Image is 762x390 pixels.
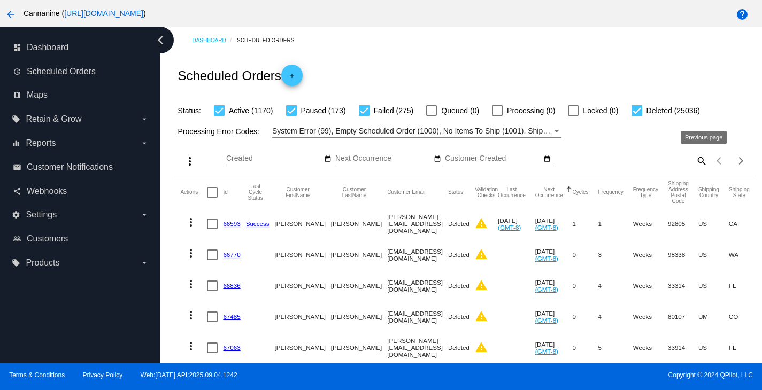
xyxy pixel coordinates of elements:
mat-cell: [PERSON_NAME] [275,208,331,239]
a: (GMT-8) [535,286,558,293]
mat-cell: [PERSON_NAME] [275,332,331,363]
mat-cell: 33314 [668,270,698,301]
span: Scheduled Orders [27,67,96,76]
button: Change sorting for Cycles [572,189,588,196]
mat-cell: 5 [598,332,633,363]
a: 66593 [223,220,240,227]
span: Customer Notifications [27,162,113,172]
i: chevron_left [152,32,169,49]
button: Change sorting for ShippingState [729,186,750,198]
mat-header-cell: Actions [180,176,207,208]
button: Change sorting for CustomerLastName [331,186,378,198]
mat-cell: 0 [572,239,598,270]
a: update Scheduled Orders [13,63,149,80]
mat-cell: [EMAIL_ADDRESS][DOMAIN_NAME] [387,239,448,270]
a: (GMT-8) [535,317,558,324]
span: Active (1170) [229,104,273,117]
mat-cell: 4 [598,301,633,332]
a: email Customer Notifications [13,159,149,176]
mat-icon: arrow_back [4,8,17,21]
a: (GMT-8) [498,224,521,231]
a: (GMT-8) [535,348,558,355]
mat-cell: Weeks [633,301,668,332]
a: Privacy Policy [83,371,123,379]
button: Change sorting for Id [223,189,227,196]
mat-icon: date_range [324,155,332,163]
mat-select: Filter by Processing Error Codes [272,124,561,138]
i: share [13,187,21,196]
span: Paused (173) [301,104,346,117]
button: Previous page [709,150,730,171]
i: map [13,91,21,99]
button: Change sorting for Status [448,189,463,196]
i: update [13,67,21,76]
mat-cell: UM [698,301,729,332]
mat-cell: [PERSON_NAME] [331,301,387,332]
span: Reports [26,138,56,148]
mat-icon: more_vert [183,155,196,168]
mat-cell: 1 [572,208,598,239]
i: arrow_drop_down [140,115,149,123]
mat-cell: [PERSON_NAME] [331,270,387,301]
mat-cell: Weeks [633,208,668,239]
a: Scheduled Orders [237,32,304,49]
mat-cell: [PERSON_NAME][EMAIL_ADDRESS][DOMAIN_NAME] [387,208,448,239]
mat-cell: 0 [572,332,598,363]
a: Dashboard [192,32,237,49]
span: Deleted [448,344,469,351]
button: Change sorting for LastOccurrenceUtc [498,186,526,198]
mat-icon: warning [475,279,488,292]
mat-cell: [DATE] [535,332,573,363]
a: map Maps [13,87,149,104]
i: arrow_drop_down [140,139,149,147]
mat-cell: [EMAIL_ADDRESS][DOMAIN_NAME] [387,301,448,332]
mat-cell: CO [729,301,759,332]
mat-cell: FL [729,270,759,301]
mat-cell: US [698,270,729,301]
mat-icon: more_vert [184,247,197,260]
span: Status: [178,106,201,115]
a: people_outline Customers [13,230,149,247]
a: 67063 [223,344,240,351]
span: Processing Error Codes: [178,127,259,136]
span: Cannanine ( ) [24,9,146,18]
mat-icon: more_vert [184,278,197,291]
a: (GMT-8) [535,255,558,262]
mat-cell: FL [729,332,759,363]
mat-cell: [DATE] [498,208,535,239]
a: Terms & Conditions [9,371,65,379]
a: share Webhooks [13,183,149,200]
span: Deleted (25036) [646,104,700,117]
mat-icon: warning [475,341,488,354]
i: email [13,163,21,171]
mat-icon: warning [475,217,488,230]
mat-icon: date_range [543,155,551,163]
span: Queued (0) [441,104,479,117]
a: Web:[DATE] API:2025.09.04.1242 [141,371,237,379]
mat-icon: more_vert [184,216,197,229]
mat-cell: [DATE] [535,301,573,332]
a: Success [246,220,270,227]
mat-cell: [PERSON_NAME] [275,270,331,301]
mat-cell: US [698,208,729,239]
input: Next Occurrence [335,154,432,163]
mat-cell: Weeks [633,239,668,270]
mat-cell: [PERSON_NAME] [275,239,331,270]
span: Processing (0) [507,104,555,117]
mat-cell: US [698,239,729,270]
mat-cell: [DATE] [535,270,573,301]
mat-cell: CA [729,208,759,239]
mat-cell: Weeks [633,332,668,363]
a: dashboard Dashboard [13,39,149,56]
span: Dashboard [27,43,68,52]
mat-cell: [EMAIL_ADDRESS][DOMAIN_NAME] [387,270,448,301]
span: Customers [27,234,68,244]
a: 66770 [223,251,240,258]
mat-cell: [PERSON_NAME] [275,301,331,332]
i: equalizer [12,139,20,147]
span: Locked (0) [583,104,618,117]
mat-cell: 0 [572,301,598,332]
button: Change sorting for FrequencyType [633,186,658,198]
mat-icon: more_vert [184,309,197,322]
i: arrow_drop_down [140,259,149,267]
